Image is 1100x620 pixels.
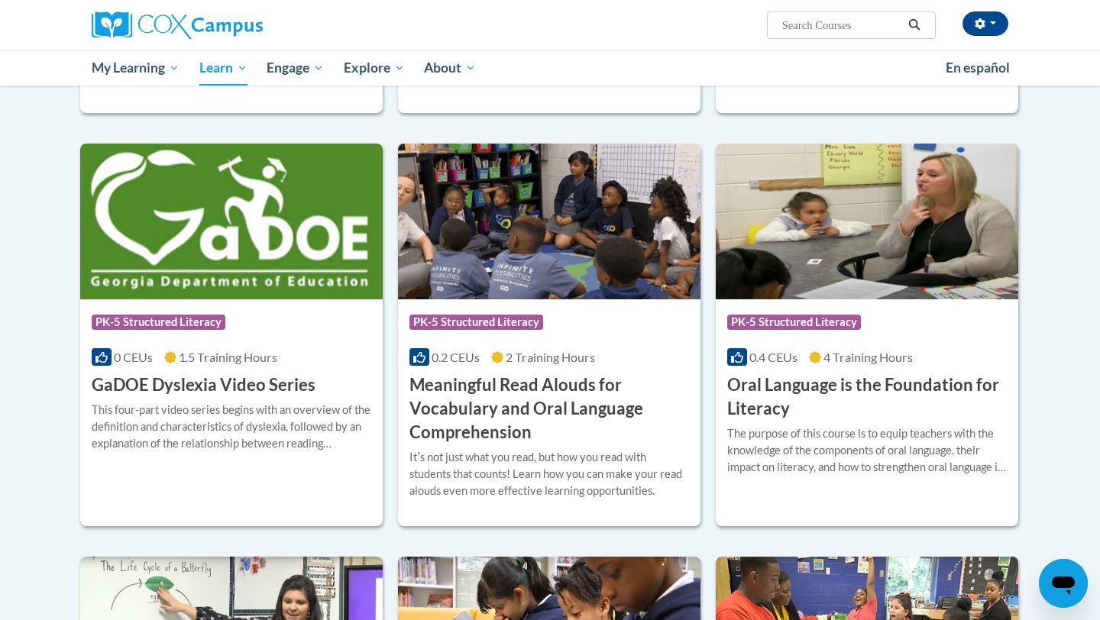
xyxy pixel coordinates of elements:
a: Engage [257,50,334,86]
span: 4 Training Hours [823,350,913,364]
div: Itʹs not just what you read, but how you read with students that counts! Learn how you can make y... [409,449,689,499]
span: Explore [344,59,405,77]
img: Course Logo [716,144,1018,299]
img: Cox Campus [92,11,263,39]
span: 2 Training Hours [506,350,595,364]
div: Main menu [69,50,1031,86]
img: Course Logo [80,144,383,299]
img: Course Logo [398,144,700,299]
a: Course LogoPK-5 Structured Literacy0.4 CEUs4 Training Hours Oral Language is the Foundation for L... [716,144,1018,526]
span: PK-5 Structured Literacy [727,315,861,330]
a: My Learning [82,50,189,86]
button: Account Settings [962,11,1008,36]
span: 0.4 CEUs [749,350,797,364]
a: Learn [189,50,257,86]
iframe: Button to launch messaging window [1039,559,1088,608]
a: Explore [334,50,415,86]
a: Course LogoPK-5 Structured Literacy0 CEUs1.5 Training Hours GaDOE Dyslexia Video SeriesThis four-... [80,144,383,526]
a: About [415,50,487,86]
span: En español [946,60,1010,76]
span: About [424,59,476,77]
span: Engage [267,59,324,77]
div: This four-part video series begins with an overview of the definition and characteristics of dysl... [92,402,371,452]
span: PK-5 Structured Literacy [92,315,225,330]
span: Learn [199,59,247,77]
a: Cox Campus [92,11,382,39]
span: PK-5 Structured Literacy [409,315,543,330]
h3: Oral Language is the Foundation for Literacy [727,373,1007,421]
div: The purpose of this course is to equip teachers with the knowledge of the components of oral lang... [727,425,1007,476]
span: My Learning [92,59,180,77]
h3: Meaningful Read Alouds for Vocabulary and Oral Language Comprehension [409,373,689,444]
h3: GaDOE Dyslexia Video Series [92,373,315,397]
span: 0.2 CEUs [432,350,480,364]
button: Search [903,16,926,34]
span: 1.5 Training Hours [179,350,277,364]
span: 0 CEUs [114,350,153,364]
input: Search Courses [781,16,903,34]
a: En español [936,52,1020,84]
a: Course LogoPK-5 Structured Literacy0.2 CEUs2 Training Hours Meaningful Read Alouds for Vocabulary... [398,144,700,526]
